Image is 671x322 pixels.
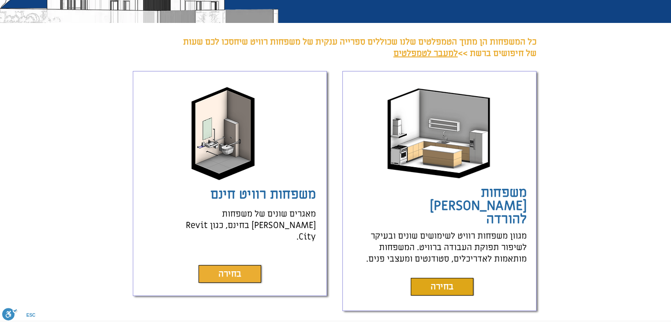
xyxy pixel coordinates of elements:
[186,208,316,243] span: מאגרים שונים של משפחות [PERSON_NAME] בחינם, כגון Revit City.
[210,186,316,203] a: משפחות רוויט חינם
[199,265,261,283] a: בחירה
[218,268,241,280] span: בחירה
[431,281,454,293] span: בחירה
[185,86,261,183] img: קובץ שירותי נכים רוויט בחינם
[385,82,494,182] img: משפחות רוויט מטבח להורדה
[411,278,473,296] a: בחירה
[394,48,458,59] a: למעבר לטמפלטים
[183,36,536,59] span: כל המשפחות הן מתוך הטמפלטים שלנו שכוללים ספרייה ענקית של משפחות רוויט שיחסכו לכם שעות של חיפושים ...
[366,230,527,265] span: מגוון משפחות רוויט לשימושים שונים ובעיקר לשיפור תפוקת העבודה ברוויט. המשפחות מותאמות לאדריכלים, ס...
[430,184,527,228] a: משפחות [PERSON_NAME] להורדה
